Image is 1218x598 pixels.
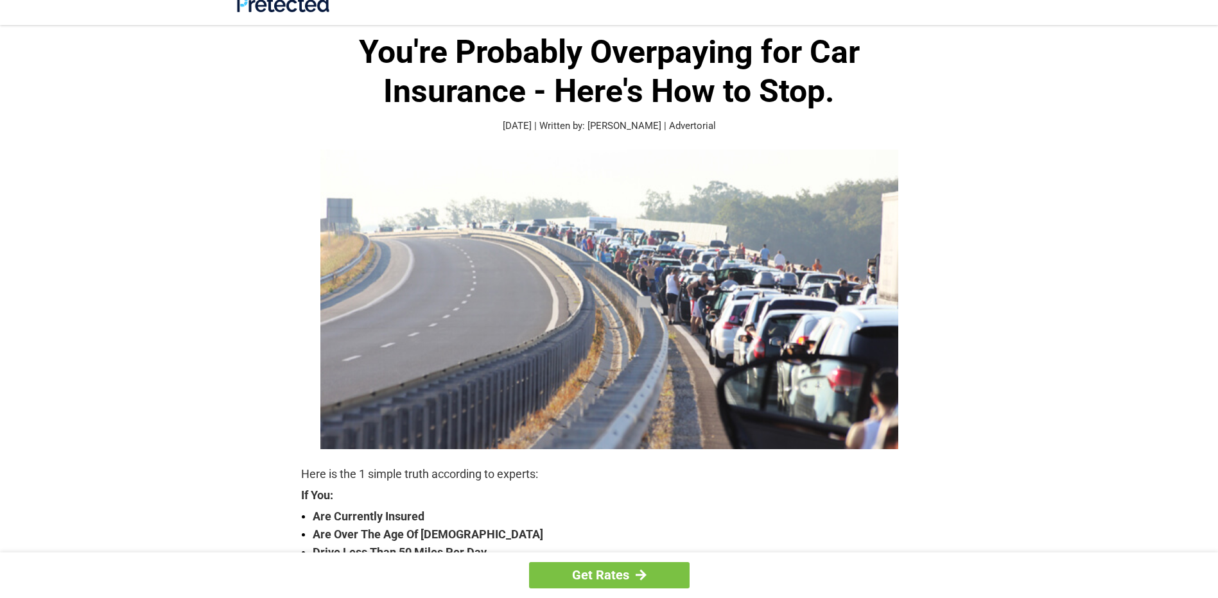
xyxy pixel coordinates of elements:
a: Get Rates [529,562,690,588]
a: Site Logo [237,3,333,15]
strong: Are Over The Age Of [DEMOGRAPHIC_DATA] [313,525,918,543]
strong: Are Currently Insured [313,508,918,525]
strong: Drive Less Than 50 Miles Per Day [313,543,918,561]
p: [DATE] | Written by: [PERSON_NAME] | Advertorial [301,119,918,133]
strong: If You: [301,490,918,501]
h1: You're Probably Overpaying for Car Insurance - Here's How to Stop. [301,33,918,111]
p: Here is the 1 simple truth according to experts: [301,465,918,483]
